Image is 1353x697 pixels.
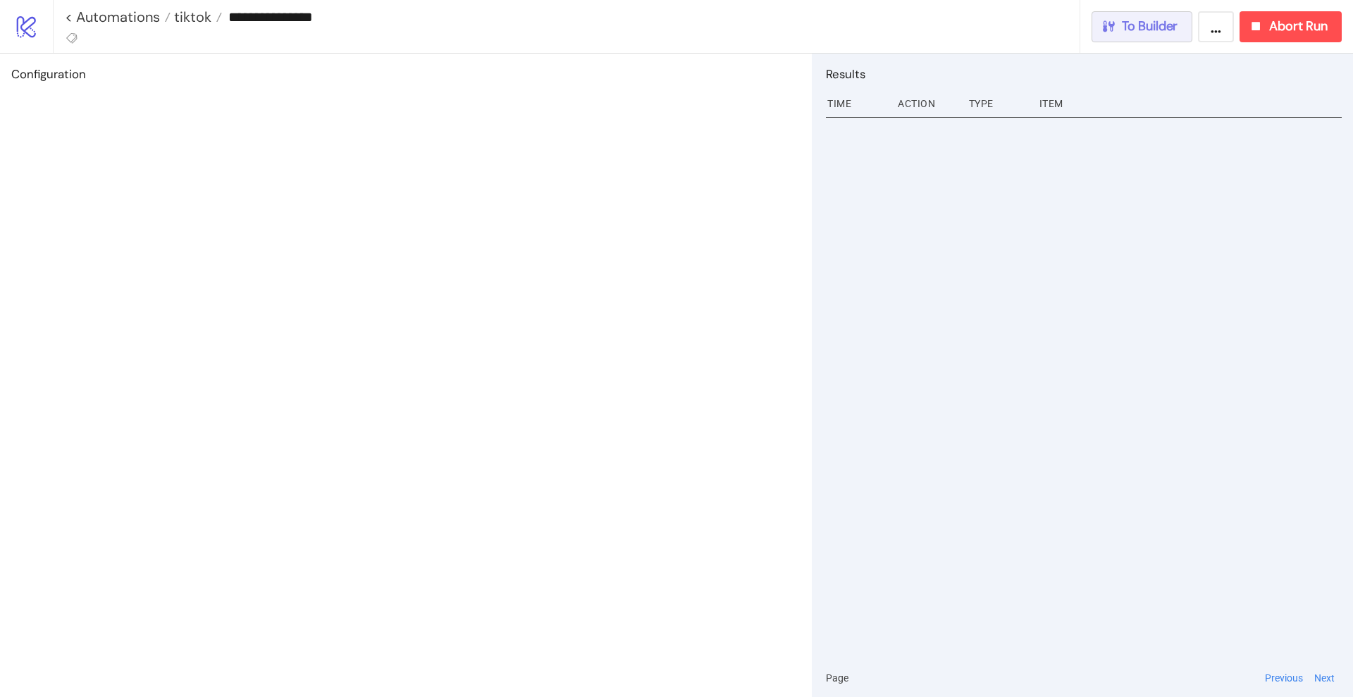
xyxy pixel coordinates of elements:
[1261,670,1307,686] button: Previous
[1122,18,1178,35] span: To Builder
[1310,670,1339,686] button: Next
[826,90,886,117] div: Time
[1092,11,1193,42] button: To Builder
[11,65,801,83] h2: Configuration
[1240,11,1342,42] button: Abort Run
[968,90,1028,117] div: Type
[65,10,171,24] a: < Automations
[826,65,1342,83] h2: Results
[896,90,957,117] div: Action
[171,10,222,24] a: tiktok
[171,8,211,26] span: tiktok
[826,670,848,686] span: Page
[1198,11,1234,42] button: ...
[1038,90,1342,117] div: Item
[1269,18,1328,35] span: Abort Run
